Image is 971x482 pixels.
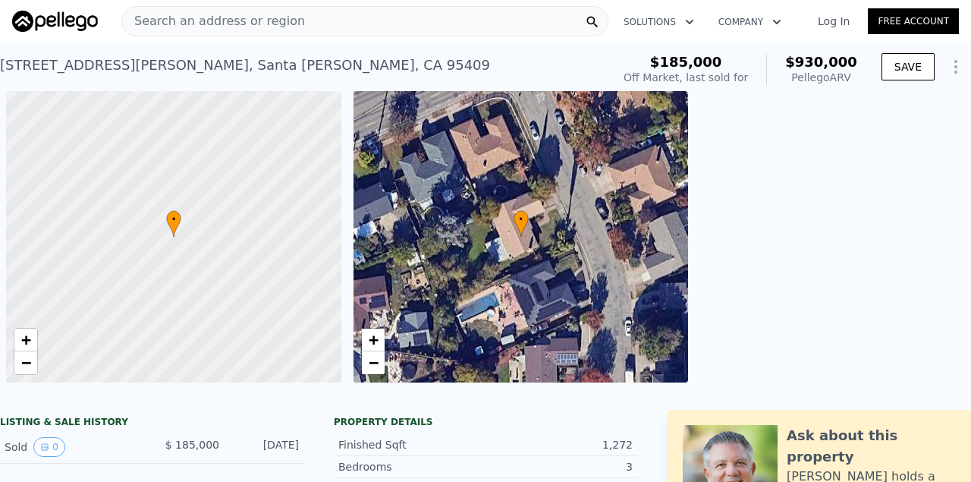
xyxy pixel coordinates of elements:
[941,52,971,82] button: Show Options
[166,213,181,226] span: •
[800,14,868,29] a: Log In
[33,437,65,457] button: View historical data
[362,329,385,351] a: Zoom in
[338,459,485,474] div: Bedrooms
[485,437,633,452] div: 1,272
[368,330,378,349] span: +
[868,8,959,34] a: Free Account
[5,437,140,457] div: Sold
[21,330,31,349] span: +
[624,70,748,85] div: Off Market, last sold for
[334,416,637,428] div: Property details
[122,12,305,30] span: Search an address or region
[165,439,219,451] span: $ 185,000
[368,353,378,372] span: −
[785,54,857,70] span: $930,000
[611,8,706,36] button: Solutions
[881,53,935,80] button: SAVE
[166,210,181,237] div: •
[14,351,37,374] a: Zoom out
[12,11,98,32] img: Pellego
[785,70,857,85] div: Pellego ARV
[338,437,485,452] div: Finished Sqft
[650,54,722,70] span: $185,000
[706,8,793,36] button: Company
[514,210,529,237] div: •
[362,351,385,374] a: Zoom out
[14,329,37,351] a: Zoom in
[514,213,529,226] span: •
[485,459,633,474] div: 3
[21,353,31,372] span: −
[231,437,299,457] div: [DATE]
[787,425,956,468] div: Ask about this property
